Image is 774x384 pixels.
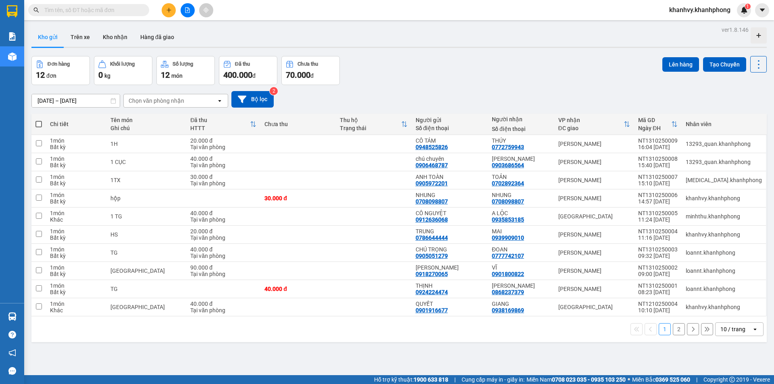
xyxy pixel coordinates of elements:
div: chú chuyên [416,156,484,162]
div: 1 món [50,192,102,198]
div: 1 món [50,246,102,253]
div: 0901800822 [492,271,524,277]
div: QUYẾT [416,301,484,307]
div: [GEOGRAPHIC_DATA] [558,213,630,220]
div: Số lượng [173,61,193,67]
input: Tìm tên, số ĐT hoặc mã đơn [44,6,139,15]
div: Thu hộ [340,117,401,123]
div: Chưa thu [298,61,318,67]
div: THANH VÂN [492,156,550,162]
div: GIANG [492,301,550,307]
div: 0918270065 [416,271,448,277]
span: | [696,375,697,384]
div: [PERSON_NAME] [558,231,630,238]
div: VĨ [492,264,550,271]
div: 0868237379 [492,289,524,295]
sup: 2 [270,87,278,95]
div: Người nhận [492,116,550,122]
button: Lên hàng [662,57,699,72]
div: Người gửi [416,117,484,123]
div: HTTT [190,125,250,131]
div: Tại văn phòng [190,253,256,259]
div: HS [110,231,182,238]
div: CHÚ TRỌNG [416,246,484,253]
div: TOẢN [492,174,550,180]
span: ⚪️ [628,378,630,381]
div: 1 món [50,228,102,235]
img: warehouse-icon [8,52,17,61]
div: 09:00 [DATE] [638,271,678,277]
span: 0 [98,70,103,80]
button: caret-down [755,3,769,17]
div: Bất kỳ [50,235,102,241]
span: khanhvy.khanhphong [663,5,737,15]
div: Bất kỳ [50,271,102,277]
div: loannt.khanhphong [686,286,762,292]
div: 0905051279 [416,253,448,259]
div: Bất kỳ [50,198,102,205]
div: Bất kỳ [50,289,102,295]
div: 1 món [50,156,102,162]
div: TX [110,268,182,274]
span: Miền Bắc [632,375,690,384]
button: Số lượng12món [156,56,215,85]
div: Bất kỳ [50,253,102,259]
button: plus [162,3,176,17]
span: copyright [729,377,735,382]
div: 10:10 [DATE] [638,307,678,313]
div: 40.000 đ [190,301,256,307]
div: 1 món [50,137,102,144]
div: Khác [50,307,102,313]
div: CÔ TÁM [416,137,484,144]
div: loannt.khanhphong [686,249,762,256]
div: NT1310250009 [638,137,678,144]
div: THỊNH [416,282,484,289]
button: Đơn hàng12đơn [31,56,90,85]
button: aim [199,3,213,17]
div: NT1210250004 [638,301,678,307]
span: 12 [161,70,170,80]
div: Chi tiết [50,121,102,127]
div: NT1310250007 [638,174,678,180]
div: NT1310250003 [638,246,678,253]
div: [PERSON_NAME] [558,141,630,147]
div: 0948525826 [416,144,448,150]
span: caret-down [759,6,766,14]
div: 40.000 đ [190,156,256,162]
span: 12 [36,70,45,80]
div: 30.000 đ [264,195,332,201]
div: Trạng thái [340,125,401,131]
div: [GEOGRAPHIC_DATA] [558,304,630,310]
div: loannt.khanhphong [686,268,762,274]
button: Hàng đã giao [134,27,181,47]
th: Toggle SortBy [634,114,682,135]
div: tham.khanhphong [686,177,762,183]
span: Cung cấp máy in - giấy in: [462,375,524,384]
div: Bất kỳ [50,162,102,168]
svg: open [752,326,758,332]
div: ANH TOÀN [416,174,484,180]
div: khanhvy.khanhphong [686,195,762,201]
div: Ngày ĐH [638,125,671,131]
span: question-circle [8,331,16,338]
div: 13293_quan.khanhphong [686,141,762,147]
img: warehouse-icon [8,312,17,321]
div: Bất kỳ [50,144,102,150]
button: Kho gửi [31,27,64,47]
div: 40.000 đ [190,210,256,216]
div: 20.000 đ [190,228,256,235]
div: Tên món [110,117,182,123]
div: Số điện thoại [492,126,550,132]
div: 30.000 đ [190,174,256,180]
sup: 1 [745,4,751,9]
div: Đã thu [235,61,250,67]
div: A LỘC [492,210,550,216]
div: 40.000 đ [264,286,332,292]
div: Nhân viên [686,121,762,127]
span: Hỗ trợ kỹ thuật: [374,375,448,384]
span: file-add [185,7,190,13]
span: | [454,375,456,384]
input: Select a date range. [32,94,120,107]
button: Bộ lọc [231,91,274,108]
span: món [171,73,183,79]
